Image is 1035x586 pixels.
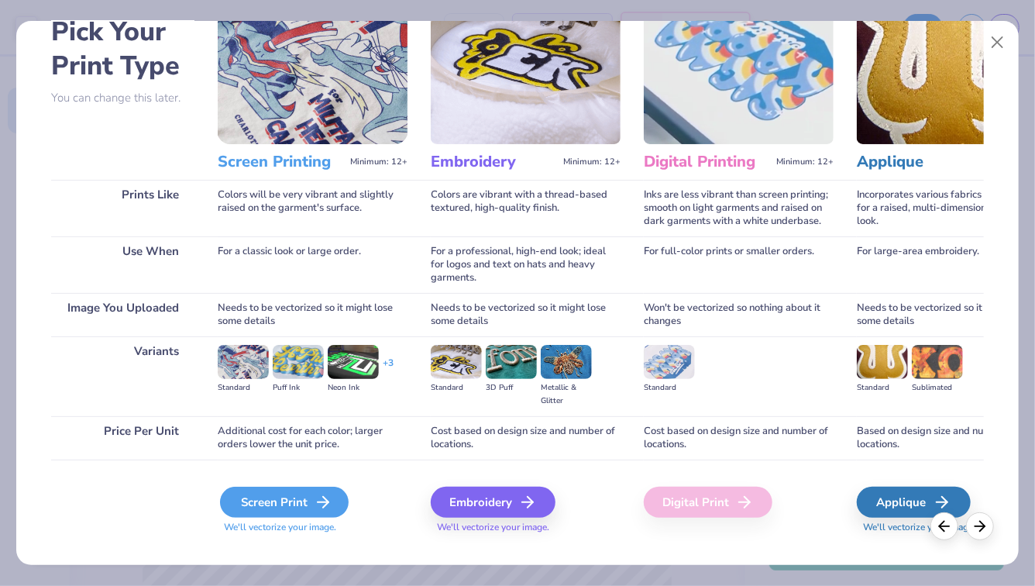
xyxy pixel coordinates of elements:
div: Digital Print [644,487,772,518]
span: Minimum: 12+ [350,157,407,167]
img: Puff Ink [273,345,324,379]
div: Standard [431,381,482,395]
div: Standard [644,381,695,395]
div: Variants [51,336,194,416]
div: Puff Ink [273,381,324,395]
div: Won't be vectorized so nothing about it changes [644,293,834,336]
img: Sublimated [912,345,963,379]
h2: Pick Your Print Type [51,15,194,83]
div: For full-color prints or smaller orders. [644,236,834,293]
div: Neon Ink [328,381,379,395]
img: Standard [218,345,269,379]
div: Needs to be vectorized so it might lose some details [431,293,621,336]
span: We'll vectorize your image. [218,521,407,534]
div: Use When [51,236,194,293]
div: Screen Print [220,487,349,518]
div: Colors will be very vibrant and slightly raised on the garment's surface. [218,180,407,236]
h3: Applique [857,152,983,172]
div: Image You Uploaded [51,293,194,336]
span: Minimum: 12+ [776,157,834,167]
div: For a classic look or large order. [218,236,407,293]
div: Colors are vibrant with a thread-based textured, high-quality finish. [431,180,621,236]
h3: Embroidery [431,152,557,172]
div: Applique [857,487,971,518]
img: 3D Puff [486,345,537,379]
div: 3D Puff [486,381,537,395]
div: Standard [218,381,269,395]
div: Needs to be vectorized so it might lose some details [218,293,407,336]
p: You can change this later. [51,91,194,105]
div: Additional cost for each color; larger orders lower the unit price. [218,416,407,460]
button: Close [983,28,1013,57]
h3: Screen Printing [218,152,344,172]
div: Standard [857,381,908,395]
div: For a professional, high-end look; ideal for logos and text on hats and heavy garments. [431,236,621,293]
div: Price Per Unit [51,416,194,460]
img: Standard [857,345,908,379]
div: Inks are less vibrant than screen printing; smooth on light garments and raised on dark garments ... [644,180,834,236]
img: Metallic & Glitter [541,345,592,379]
div: Cost based on design size and number of locations. [644,416,834,460]
img: Neon Ink [328,345,379,379]
div: Sublimated [912,381,963,395]
div: + 3 [383,357,394,383]
span: Minimum: 12+ [563,157,621,167]
div: Embroidery [431,487,555,518]
h3: Digital Printing [644,152,770,172]
div: Cost based on design size and number of locations. [431,416,621,460]
div: Metallic & Glitter [541,381,592,408]
div: Prints Like [51,180,194,236]
img: Standard [644,345,695,379]
span: We'll vectorize your image. [431,521,621,534]
img: Standard [431,345,482,379]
